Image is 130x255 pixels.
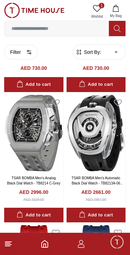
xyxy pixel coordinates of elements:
[88,14,106,19] span: Wishlist
[81,189,111,196] h4: AED 2661.00
[67,208,126,223] button: Add to cart
[4,3,64,18] img: ...
[106,3,126,20] button: My Bag
[79,211,113,219] div: Add to cart
[4,45,38,59] button: Filter
[17,81,51,89] div: Add to cart
[86,197,106,202] div: AED 2957.00
[71,176,123,190] a: TSAR BOMBA Men's Automatic Black Dial Watch - TB8213A-06 SET
[19,189,48,196] h4: AED 2996.00
[20,65,47,72] h4: AED 730.00
[67,95,126,171] img: TSAR BOMBA Men's Automatic Black Dial Watch - TB8213A-06 SET
[4,77,63,92] button: Add to cart
[4,208,63,223] button: Add to cart
[67,77,126,92] button: Add to cart
[76,49,101,56] button: Sort By:
[88,3,106,20] a: 1Wishlist
[4,95,63,171] img: TSAR BOMBA Men's Analog Black Dial Watch - TB8214 C-Grey
[99,3,104,8] span: 1
[41,240,49,248] a: Home
[79,81,113,89] div: Add to cart
[24,197,44,202] div: AED 3329.00
[7,176,60,185] a: TSAR BOMBA Men's Analog Black Dial Watch - TB8214 C-Grey
[17,211,51,219] div: Add to cart
[83,49,101,56] span: Sort By:
[83,65,109,72] h4: AED 730.00
[110,235,125,250] div: Chat Widget
[107,13,124,18] span: My Bag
